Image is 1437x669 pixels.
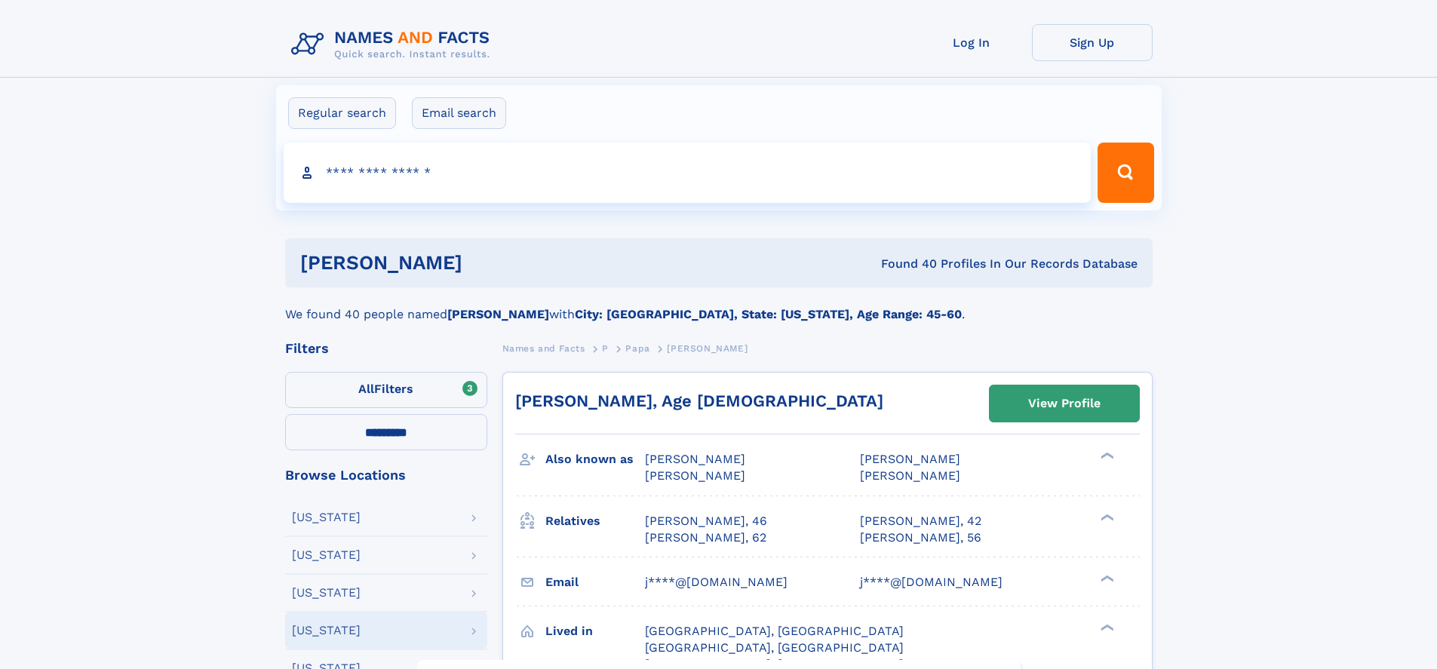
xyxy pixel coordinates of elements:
[545,508,645,534] h3: Relatives
[602,343,609,354] span: P
[1097,622,1115,632] div: ❯
[1097,512,1115,522] div: ❯
[285,342,487,355] div: Filters
[625,343,649,354] span: Papa
[645,529,766,546] a: [PERSON_NAME], 62
[671,256,1138,272] div: Found 40 Profiles In Our Records Database
[645,640,904,655] span: [GEOGRAPHIC_DATA], [GEOGRAPHIC_DATA]
[288,97,396,129] label: Regular search
[412,97,506,129] label: Email search
[285,287,1153,324] div: We found 40 people named with .
[285,372,487,408] label: Filters
[1032,24,1153,61] a: Sign Up
[625,339,649,358] a: Papa
[545,569,645,595] h3: Email
[358,382,374,396] span: All
[575,307,962,321] b: City: [GEOGRAPHIC_DATA], State: [US_STATE], Age Range: 45-60
[292,549,361,561] div: [US_STATE]
[1028,386,1101,421] div: View Profile
[645,452,745,466] span: [PERSON_NAME]
[502,339,585,358] a: Names and Facts
[667,343,748,354] span: [PERSON_NAME]
[545,447,645,472] h3: Also known as
[990,385,1139,422] a: View Profile
[860,513,981,529] a: [PERSON_NAME], 42
[645,513,767,529] a: [PERSON_NAME], 46
[602,339,609,358] a: P
[292,511,361,523] div: [US_STATE]
[860,452,960,466] span: [PERSON_NAME]
[860,468,960,483] span: [PERSON_NAME]
[284,143,1092,203] input: search input
[645,468,745,483] span: [PERSON_NAME]
[300,253,672,272] h1: [PERSON_NAME]
[292,625,361,637] div: [US_STATE]
[447,307,549,321] b: [PERSON_NAME]
[292,587,361,599] div: [US_STATE]
[1097,451,1115,461] div: ❯
[1097,573,1115,583] div: ❯
[645,624,904,638] span: [GEOGRAPHIC_DATA], [GEOGRAPHIC_DATA]
[860,529,981,546] a: [PERSON_NAME], 56
[285,468,487,482] div: Browse Locations
[1098,143,1153,203] button: Search Button
[285,24,502,65] img: Logo Names and Facts
[515,391,883,410] a: [PERSON_NAME], Age [DEMOGRAPHIC_DATA]
[545,618,645,644] h3: Lived in
[911,24,1032,61] a: Log In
